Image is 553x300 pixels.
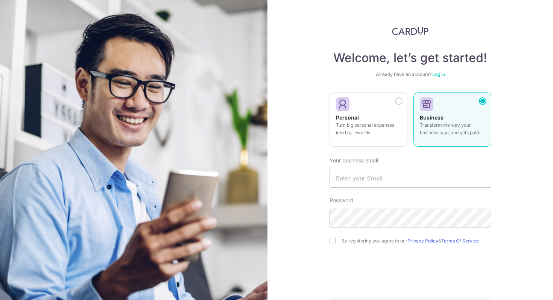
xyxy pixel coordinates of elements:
[330,157,378,164] label: Your business email
[420,114,444,121] strong: Business
[336,114,359,121] strong: Personal
[407,238,438,244] a: Privacy Policy
[342,238,491,244] label: By registering you agree to our &
[330,92,407,151] a: Personal Turn big personal expenses into big rewards.
[330,169,491,188] input: Enter your Email
[330,50,491,65] h4: Welcome, let’s get started!
[353,259,468,288] iframe: reCAPTCHA
[413,92,491,151] a: Business Transform the way your business pays and gets paid.
[330,71,491,77] div: Already have an account?
[441,238,479,244] a: Terms Of Service
[330,197,354,204] label: Password
[392,26,429,35] img: CardUp Logo
[336,121,401,136] p: Turn big personal expenses into big rewards.
[432,71,445,77] a: Log in
[420,121,485,136] p: Transform the way your business pays and gets paid.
